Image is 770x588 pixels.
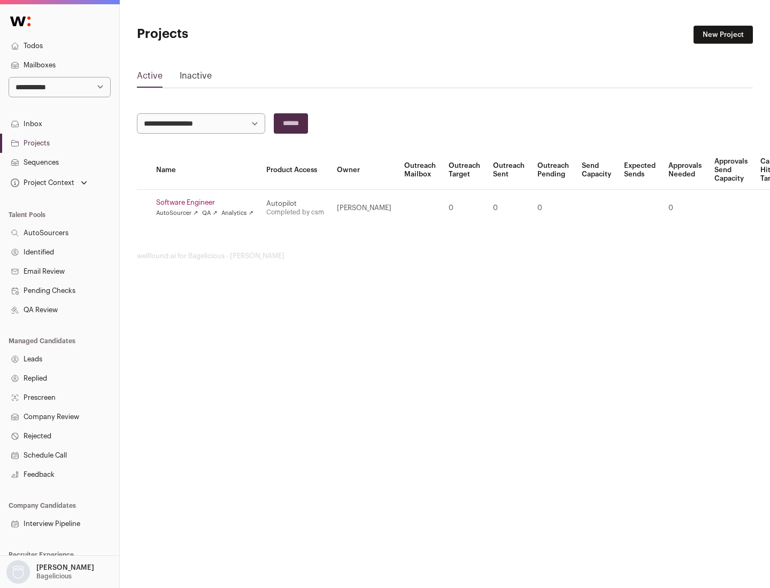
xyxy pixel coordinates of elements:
[442,190,487,227] td: 0
[575,151,618,190] th: Send Capacity
[9,175,89,190] button: Open dropdown
[487,151,531,190] th: Outreach Sent
[398,151,442,190] th: Outreach Mailbox
[694,26,753,44] a: New Project
[708,151,754,190] th: Approvals Send Capacity
[266,209,324,215] a: Completed by csm
[266,199,324,208] div: Autopilot
[618,151,662,190] th: Expected Sends
[662,190,708,227] td: 0
[156,209,198,218] a: AutoSourcer ↗
[531,151,575,190] th: Outreach Pending
[487,190,531,227] td: 0
[202,209,217,218] a: QA ↗
[6,560,30,584] img: nopic.png
[330,151,398,190] th: Owner
[36,563,94,572] p: [PERSON_NAME]
[260,151,330,190] th: Product Access
[221,209,253,218] a: Analytics ↗
[137,69,163,87] a: Active
[531,190,575,227] td: 0
[150,151,260,190] th: Name
[662,151,708,190] th: Approvals Needed
[4,11,36,32] img: Wellfound
[330,190,398,227] td: [PERSON_NAME]
[137,26,342,43] h1: Projects
[442,151,487,190] th: Outreach Target
[180,69,212,87] a: Inactive
[137,252,753,260] footer: wellfound:ai for Bagelicious - [PERSON_NAME]
[156,198,253,207] a: Software Engineer
[4,560,96,584] button: Open dropdown
[36,572,72,581] p: Bagelicious
[9,179,74,187] div: Project Context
